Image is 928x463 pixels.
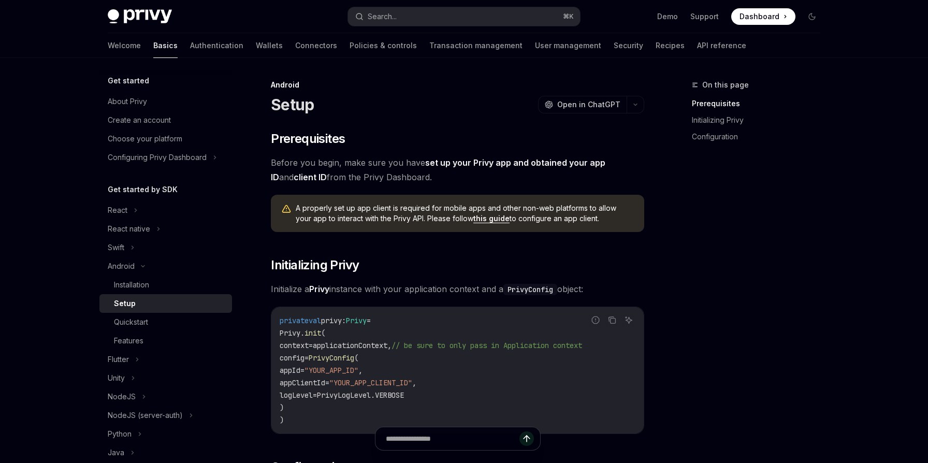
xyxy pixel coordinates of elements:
[804,8,820,25] button: Toggle dark mode
[325,378,329,387] span: =
[622,313,635,327] button: Ask AI
[108,133,182,145] div: Choose your platform
[329,378,412,387] span: "YOUR_APP_CLIENT_ID"
[503,284,557,295] code: PrivyConfig
[108,151,207,164] div: Configuring Privy Dashboard
[271,131,345,147] span: Prerequisites
[317,390,404,400] span: PrivyLogLevel.VERBOSE
[538,96,627,113] button: Open in ChatGPT
[280,378,325,387] span: appClientId
[271,155,644,184] span: Before you begin, make sure you have and from the Privy Dashboard.
[114,316,148,328] div: Quickstart
[368,10,397,23] div: Search...
[367,316,371,325] span: =
[557,99,620,110] span: Open in ChatGPT
[280,403,284,412] span: )
[280,341,309,350] span: context
[690,11,719,22] a: Support
[108,75,149,87] h5: Get started
[271,282,644,296] span: Initialize a instance with your application context and a object:
[271,257,359,273] span: Initializing Privy
[99,313,232,331] a: Quickstart
[271,157,605,183] a: set up your Privy app and obtained your app ID
[656,33,685,58] a: Recipes
[304,353,309,363] span: =
[108,183,178,196] h5: Get started by SDK
[321,328,325,338] span: (
[153,33,178,58] a: Basics
[304,328,321,338] span: init
[108,353,129,366] div: Flutter
[300,366,304,375] span: =
[309,316,321,325] span: val
[535,33,601,58] a: User management
[114,279,149,291] div: Installation
[296,203,634,224] span: A properly set up app client is required for mobile apps and other non-web platforms to allow you...
[280,366,300,375] span: appId
[309,284,329,294] strong: Privy
[358,366,363,375] span: ,
[294,172,327,183] a: client ID
[99,294,232,313] a: Setup
[589,313,602,327] button: Report incorrect code
[99,92,232,111] a: About Privy
[280,316,309,325] span: private
[108,241,124,254] div: Swift
[99,111,232,129] a: Create an account
[731,8,795,25] a: Dashboard
[350,33,417,58] a: Policies & controls
[280,415,284,425] span: )
[313,390,317,400] span: =
[702,79,749,91] span: On this page
[309,341,313,350] span: =
[563,12,574,21] span: ⌘ K
[614,33,643,58] a: Security
[740,11,779,22] span: Dashboard
[190,33,243,58] a: Authentication
[354,353,358,363] span: (
[605,313,619,327] button: Copy the contents from the code block
[108,114,171,126] div: Create an account
[473,214,510,223] a: this guide
[519,431,534,446] button: Send message
[321,316,346,325] span: privy:
[99,276,232,294] a: Installation
[429,33,523,58] a: Transaction management
[348,7,580,26] button: Search...⌘K
[99,331,232,350] a: Features
[108,223,150,235] div: React native
[108,409,183,422] div: NodeJS (server-auth)
[271,80,644,90] div: Android
[697,33,746,58] a: API reference
[108,372,125,384] div: Unity
[295,33,337,58] a: Connectors
[108,95,147,108] div: About Privy
[692,95,829,112] a: Prerequisites
[692,128,829,145] a: Configuration
[271,95,314,114] h1: Setup
[692,112,829,128] a: Initializing Privy
[108,204,127,216] div: React
[108,260,135,272] div: Android
[280,328,304,338] span: Privy.
[392,341,582,350] span: // be sure to only pass in Application context
[304,366,358,375] span: "YOUR_APP_ID"
[309,353,354,363] span: PrivyConfig
[346,316,367,325] span: Privy
[657,11,678,22] a: Demo
[313,341,392,350] span: applicationContext,
[281,204,292,214] svg: Warning
[412,378,416,387] span: ,
[114,297,136,310] div: Setup
[99,129,232,148] a: Choose your platform
[256,33,283,58] a: Wallets
[280,353,304,363] span: config
[114,335,143,347] div: Features
[108,9,172,24] img: dark logo
[108,390,136,403] div: NodeJS
[280,390,313,400] span: logLevel
[108,446,124,459] div: Java
[108,33,141,58] a: Welcome
[108,428,132,440] div: Python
